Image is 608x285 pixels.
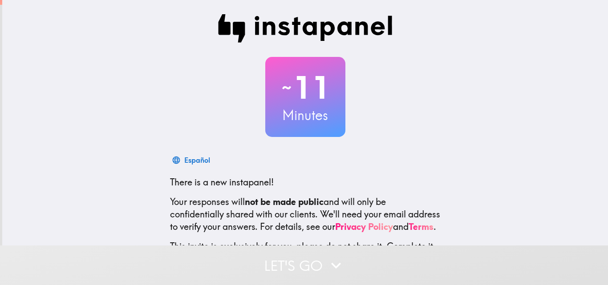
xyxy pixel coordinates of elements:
[184,154,210,166] div: Español
[170,240,441,265] p: This invite is exclusively for you, please do not share it. Complete it soon because spots are li...
[335,221,393,232] a: Privacy Policy
[170,177,274,188] span: There is a new instapanel!
[218,14,393,43] img: Instapanel
[245,196,324,207] b: not be made public
[265,69,345,106] h2: 11
[409,221,434,232] a: Terms
[170,151,214,169] button: Español
[280,74,293,101] span: ~
[265,106,345,124] h3: Minutes
[170,196,441,233] p: Your responses will and will only be confidentially shared with our clients. We'll need your emai...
